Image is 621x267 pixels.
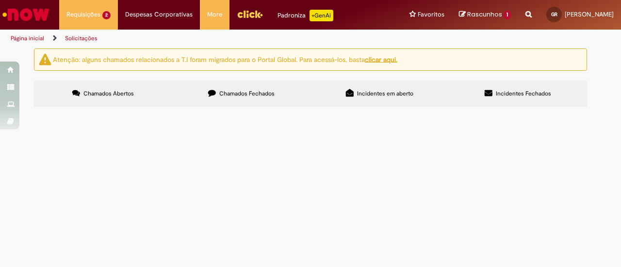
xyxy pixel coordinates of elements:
p: +GenAi [310,10,333,21]
span: Favoritos [418,10,444,19]
ng-bind-html: Atenção: alguns chamados relacionados a T.I foram migrados para o Portal Global. Para acessá-los,... [53,55,397,63]
a: Rascunhos [459,10,511,19]
span: More [207,10,222,19]
span: GR [551,11,557,17]
span: Requisições [66,10,100,19]
span: [PERSON_NAME] [565,10,614,18]
span: Despesas Corporativas [125,10,193,19]
span: Rascunhos [467,10,502,19]
div: Padroniza [278,10,333,21]
a: clicar aqui. [365,55,397,63]
span: 1 [504,11,511,19]
span: 2 [102,11,111,19]
span: Chamados Fechados [219,90,275,97]
img: ServiceNow [1,5,51,24]
span: Incidentes Fechados [496,90,551,97]
a: Página inicial [11,34,44,42]
a: Solicitações [65,34,98,42]
span: Chamados Abertos [83,90,134,97]
ul: Trilhas de página [7,30,407,47]
span: Incidentes em aberto [357,90,413,97]
img: click_logo_yellow_360x200.png [237,7,263,21]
